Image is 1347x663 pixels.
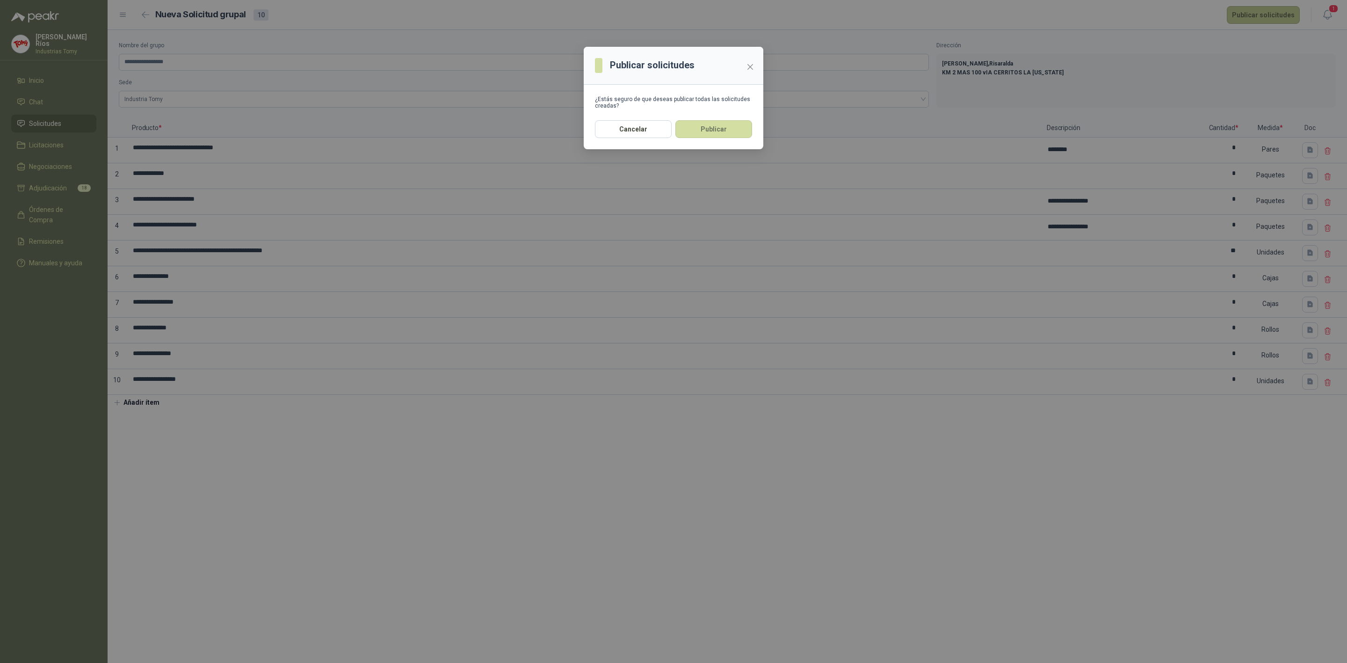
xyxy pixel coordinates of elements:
[595,120,672,138] button: Cancelar
[743,59,758,74] button: Close
[595,96,752,109] div: ¿Estás seguro de que deseas publicar todas las solicitudes creadas?
[610,58,695,73] h3: Publicar solicitudes
[675,120,752,138] button: Publicar
[746,63,754,71] span: close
